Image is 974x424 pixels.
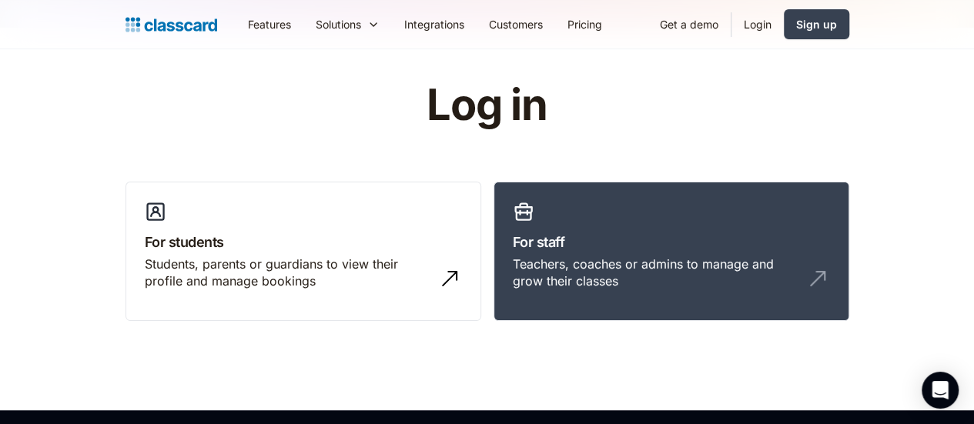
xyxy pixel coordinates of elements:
div: Open Intercom Messenger [922,372,959,409]
h1: Log in [243,82,731,129]
a: Get a demo [648,7,731,42]
div: Solutions [316,16,361,32]
a: Customers [477,7,555,42]
a: For staffTeachers, coaches or admins to manage and grow their classes [494,182,849,322]
h3: For staff [513,232,830,252]
a: Features [236,7,303,42]
div: Students, parents or guardians to view their profile and manage bookings [145,255,431,290]
a: Integrations [392,7,477,42]
a: Login [731,7,784,42]
div: Teachers, coaches or admins to manage and grow their classes [513,255,799,290]
a: Sign up [784,9,849,39]
div: Solutions [303,7,392,42]
div: Sign up [796,16,837,32]
h3: For students [145,232,462,252]
a: Pricing [555,7,614,42]
a: home [126,14,217,35]
a: For studentsStudents, parents or guardians to view their profile and manage bookings [126,182,481,322]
